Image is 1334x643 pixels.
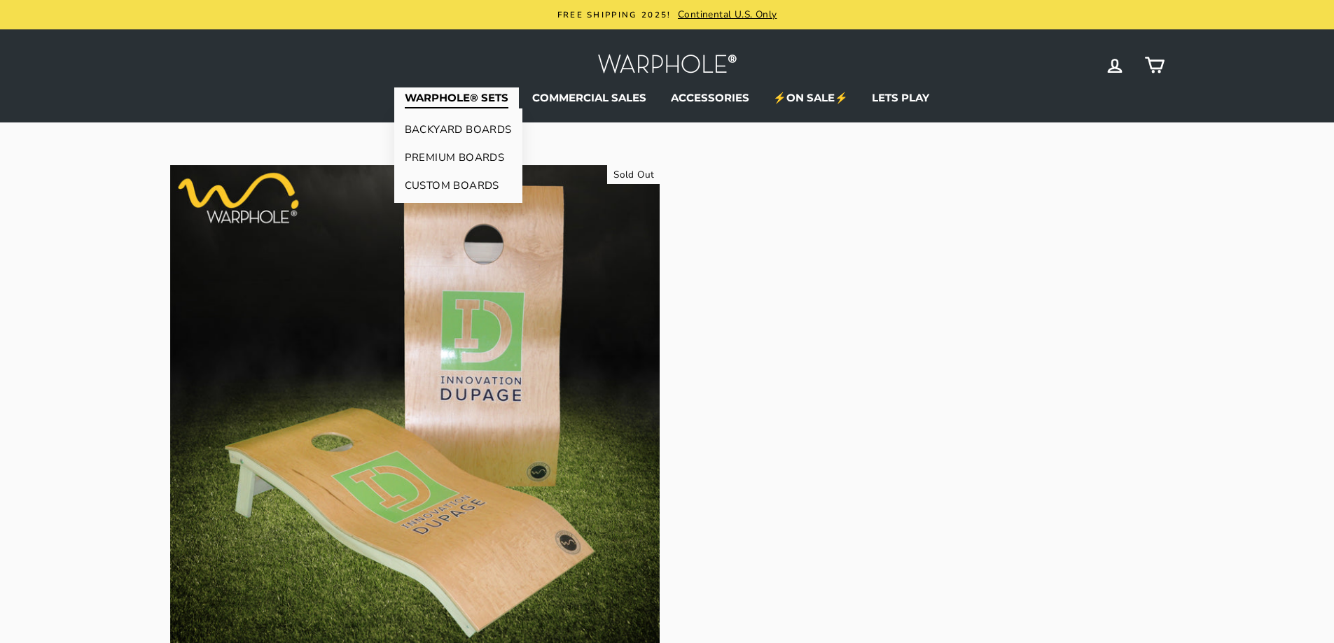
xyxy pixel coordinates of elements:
span: FREE SHIPPING 2025! [557,9,672,20]
a: PREMIUM BOARDS [394,143,522,171]
a: CUSTOM BOARDS [394,171,522,199]
ul: Primary [170,87,1165,108]
span: Continental U.S. Only [674,8,777,21]
div: Sold Out [607,165,659,185]
a: BACKYARD BOARDS [394,115,522,143]
a: LETS PLAY [861,87,940,108]
a: ACCESSORIES [660,87,760,108]
a: FREE SHIPPING 2025! Continental U.S. Only [174,7,1161,22]
a: WARPHOLE® SETS [394,87,519,108]
a: ⚡ON SALE⚡ [763,87,859,108]
img: Warphole [597,50,737,80]
a: COMMERCIAL SALES [522,87,657,108]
